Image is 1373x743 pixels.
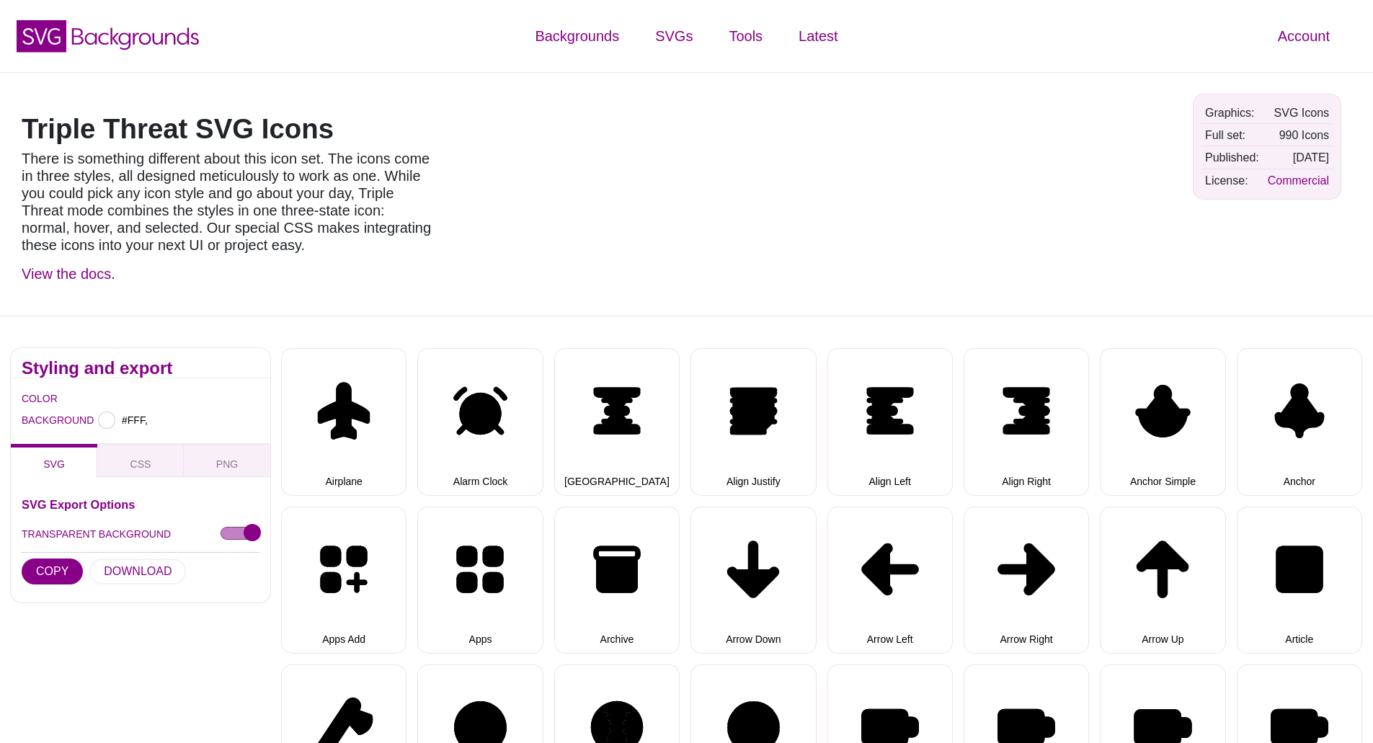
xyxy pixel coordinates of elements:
button: DOWNLOAD [89,559,186,584]
button: Alarm Clock [417,348,543,495]
button: Article [1237,507,1362,654]
button: Align Left [827,348,953,495]
button: Arrow Down [690,507,816,654]
td: License: [1201,170,1263,191]
td: Graphics: [1201,102,1263,123]
button: Align Right [964,348,1089,495]
a: Backgrounds [517,14,637,58]
button: Anchor Simple [1100,348,1225,495]
p: . [22,265,432,282]
label: COLOR [22,389,40,408]
a: Tools [711,14,781,58]
button: [GEOGRAPHIC_DATA] [554,348,680,495]
span: CSS [130,458,151,470]
button: PNG [184,444,270,477]
a: Account [1260,14,1348,58]
a: View the docs [22,266,111,282]
span: PNG [216,458,238,470]
button: Apps [417,507,543,654]
h3: SVG Export Options [22,499,259,510]
a: SVGs [637,14,711,58]
td: 990 Icons [1264,125,1333,146]
p: There is something different about this icon set. The icons come in three styles, all designed me... [22,150,432,254]
button: CSS [97,444,184,477]
td: Full set: [1201,125,1263,146]
label: TRANSPARENT BACKGROUND [22,525,171,543]
label: BACKGROUND [22,411,40,430]
button: Align Justify [690,348,816,495]
a: Commercial [1268,174,1329,187]
td: [DATE] [1264,147,1333,168]
button: Archive [554,507,680,654]
h1: Triple Threat SVG Icons [22,115,432,143]
a: Latest [781,14,856,58]
button: Arrow Left [827,507,953,654]
button: Apps Add [281,507,406,654]
button: Airplane [281,348,406,495]
button: Arrow Up [1100,507,1225,654]
td: Published: [1201,147,1263,168]
td: SVG Icons [1264,102,1333,123]
button: Arrow Right [964,507,1089,654]
button: Anchor [1237,348,1362,495]
h2: Styling and export [22,362,259,374]
button: COPY [22,559,83,584]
